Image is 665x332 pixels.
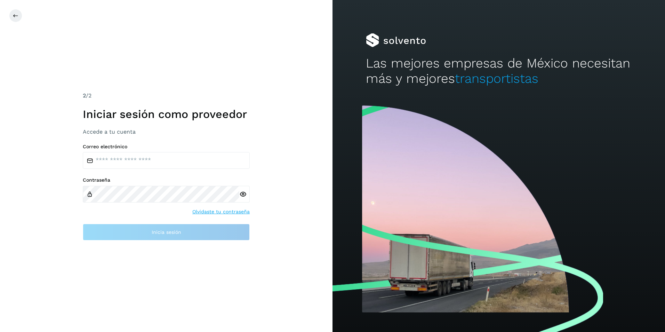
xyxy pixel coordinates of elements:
[152,230,181,235] span: Inicia sesión
[366,56,632,87] h2: Las mejores empresas de México necesitan más y mejores
[83,92,86,99] span: 2
[83,108,250,121] h1: Iniciar sesión como proveedor
[83,144,250,150] label: Correo electrónico
[455,71,538,86] span: transportistas
[83,224,250,240] button: Inicia sesión
[83,92,250,100] div: /2
[83,177,250,183] label: Contraseña
[83,128,250,135] h3: Accede a tu cuenta
[192,208,250,215] a: Olvidaste tu contraseña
